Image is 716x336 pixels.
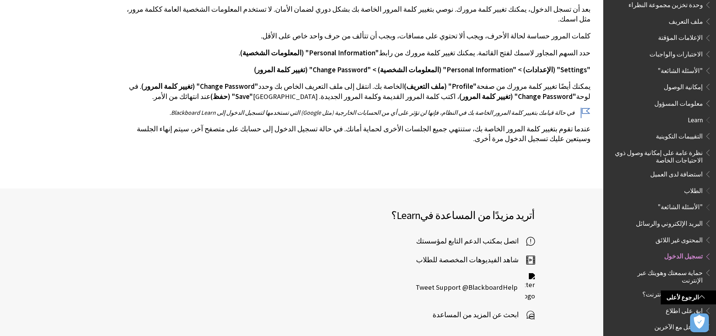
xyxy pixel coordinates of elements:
[661,290,716,304] a: الرجوع لأعلى
[416,254,526,266] span: شاهد الفيديوهات المخصصة للطلاب
[525,273,535,302] img: Twitter logo
[649,48,703,58] span: الاختبارات والواجبات
[404,82,477,91] span: "Profile" (ملف التعريف)
[254,65,590,74] span: "Settings" (الإعدادات) > "Personal Information" (المعلومات الشخصية) > "Change Password" (تغيير كل...
[658,201,703,211] span: "الأسئلة الشائعة"
[656,130,703,140] span: التقييمات التكوينية
[658,64,703,74] span: "الأسئلة الشائعة"
[416,236,526,247] span: اتصل بمكتب الدعم التابع لمؤسستك
[124,124,590,144] p: عندما تقوم بتغيير كلمة المرور الخاصة بك، ستنتهي جميع الجلسات الأخرى لحماية أمانك. في حالة تسجيل ا...
[642,288,703,298] span: كيف تنجح عبر الإنترنت؟
[124,5,590,24] p: بعد أن تسجل الدخول، يمكنك تغيير كلمة مرورك. نوصي بتغيير كلمة المرور الخاصة بك بشكل دوري لضمان الأ...
[666,304,703,315] span: ابق على اطلاع
[690,313,709,332] button: فتح التفضيلات
[654,97,703,107] span: معلومات المسؤول
[124,48,590,58] p: حدد السهم المجاور لاسمك لفتح القائمة. يمكنك تغيير كلمة مرورك من رابط .
[416,282,525,293] span: Tweet Support @BlackboardHelp
[684,184,703,195] span: الطلاب
[688,114,703,124] span: Learn
[416,273,535,302] a: Twitter logo Tweet Support @BlackboardHelp
[124,31,590,41] p: كلمات المرور حساسة لحالة الأحرف، ويجب ألا تحتوي على مسافات، وبجب أن تتألف من حرف واحد خاص على الأقل.
[416,236,535,247] a: اتصل بمكتب الدعم التابع لمؤسستك
[141,82,258,91] span: "Change Password" (تغيير كلمة المرور)
[669,15,703,25] span: ملف التعريف
[620,266,703,284] span: حماية سمعتك وهويتك عبر الإنترنت
[302,207,535,223] h2: أتريد مزيدًا من المساعدة في ؟
[397,208,420,222] span: Learn
[636,217,703,227] span: البريد الإلكتروني والرسائل
[210,92,253,101] span: "Save" (حفظ)
[658,32,703,42] span: الإعلامات المؤقتة
[655,234,703,244] span: المحتوى غير اللائق
[124,108,590,117] p: في حالة قيامك بتغيير كلمة المرور الخاصة بك في النظام، فإنها لن تؤثر على أي من الحسابات الخارجية (...
[612,146,703,164] span: نظرة عامة على إمكانية وصول ذوي الاحتياجات الخاصة
[664,81,703,91] span: إمكانية الوصول
[416,254,535,266] a: شاهد الفيديوهات المخصصة للطلاب
[124,82,590,101] p: يمكنك أيضًا تغيير كلمة مرورك من صفحة الخاصة بك. انتقل إلى ملف التعريف الخاص بك وحدد . في لوحة ، ا...
[459,92,576,101] span: "Change Password" (تغيير كلمة المرور)
[650,168,703,178] span: استضافة لدى العميل
[433,309,535,321] a: ابحث عن المزيد من المساعدة
[664,250,703,260] span: تسجيل الدخول
[240,49,379,57] span: "Personal Information" (المعلومات الشخصية)
[654,321,703,331] span: التفاعل مع الآخرين
[433,309,526,321] span: ابحث عن المزيد من المساعدة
